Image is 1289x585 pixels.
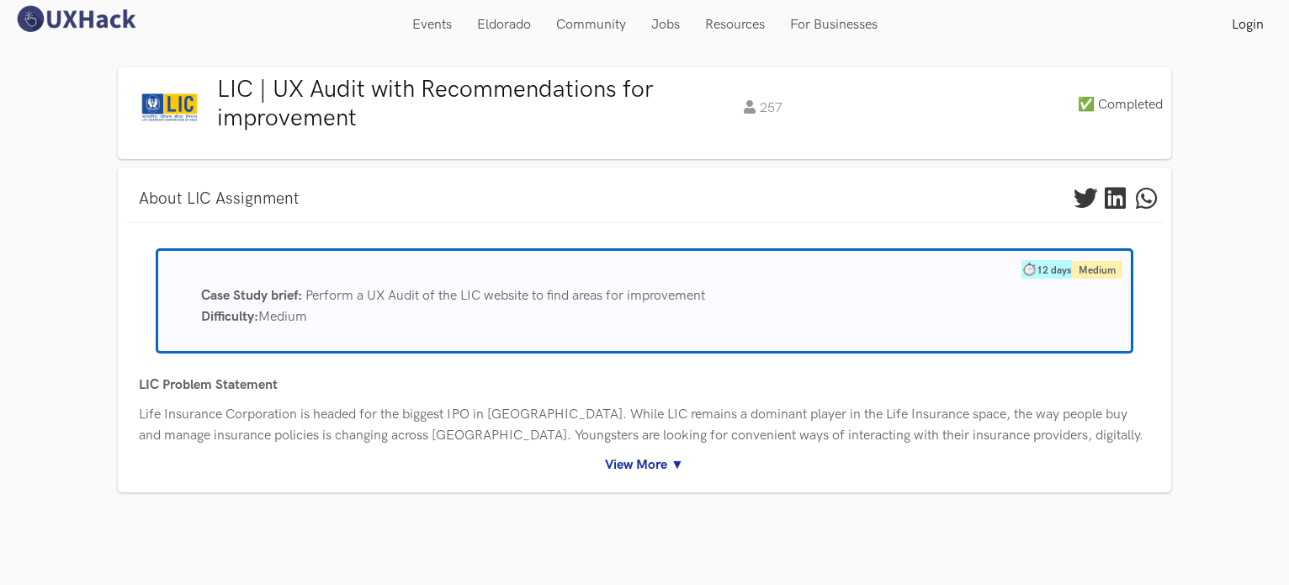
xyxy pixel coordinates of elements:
[1021,260,1072,279] label: 12 days
[201,309,258,325] span: Difficulty:
[639,8,692,41] a: Jobs
[139,377,278,393] span: LIC Problem Statement
[1219,8,1276,44] a: Login
[139,455,1150,476] a: View More ▼
[139,404,1150,446] p: Life Insurance Corporation is headed for the biggest IPO in [GEOGRAPHIC_DATA]. While LIC remains ...
[126,185,312,213] a: About LIC Assignment
[305,288,705,304] span: Perform a UX Audit of the LIC website to find areas for improvement
[744,100,782,114] span: 257
[1072,261,1122,279] label: Medium
[1078,95,1163,115] label: ✅ Completed
[201,288,302,304] span: Case Study brief:
[544,8,639,41] a: Community
[692,8,777,41] a: Resources
[138,76,201,139] img: LIC logo
[188,306,1131,327] div: Medium
[400,8,464,41] a: Events
[777,8,890,41] a: For Businesses
[13,4,139,34] img: UXHack logo
[1022,262,1036,276] img: timer.png
[464,8,544,41] a: Eldorado
[217,76,727,132] h3: LIC | UX Audit with Recommendations for improvement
